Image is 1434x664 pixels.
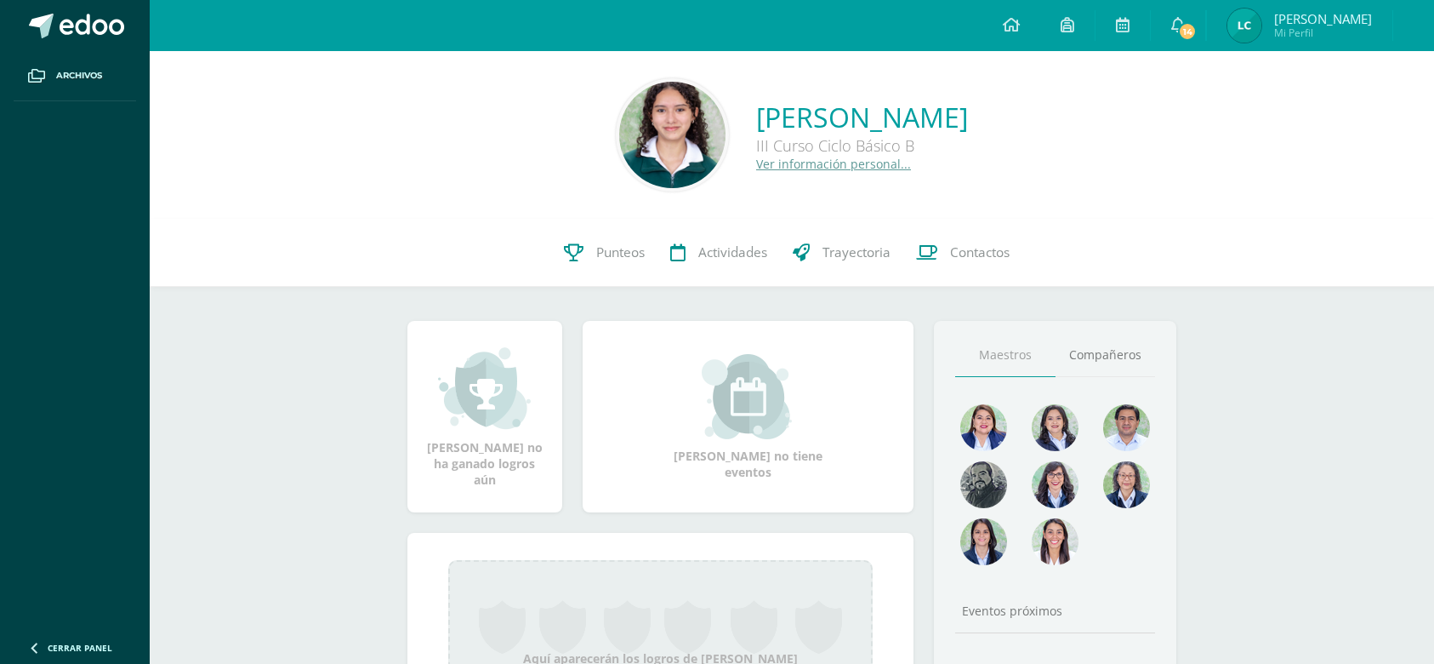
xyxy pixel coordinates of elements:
img: 38d188cc98c34aa903096de2d1c9671e.png [1032,518,1078,565]
a: Actividades [657,219,780,287]
a: Trayectoria [780,219,903,287]
img: 45e5189d4be9c73150df86acb3c68ab9.png [1032,404,1078,451]
span: Actividades [698,243,767,261]
div: [PERSON_NAME] no ha ganado logros aún [424,346,545,488]
span: [PERSON_NAME] [1274,10,1372,27]
a: Punteos [551,219,657,287]
a: [PERSON_NAME] [756,99,968,135]
span: 14 [1178,22,1197,41]
img: b1da893d1b21f2b9f45fcdf5240f8abd.png [1032,461,1078,508]
a: Maestros [955,334,1056,377]
img: 1e7bfa517bf798cc96a9d855bf172288.png [1103,404,1150,451]
span: Cerrar panel [48,642,112,654]
span: Contactos [950,243,1010,261]
a: Archivos [14,51,136,101]
img: 68491b968eaf45af92dd3338bd9092c6.png [1103,461,1150,508]
img: 4179e05c207095638826b52d0d6e7b97.png [960,461,1007,508]
span: Mi Perfil [1274,26,1372,40]
span: Trayectoria [822,243,891,261]
img: d4e0c534ae446c0d00535d3bb96704e9.png [960,518,1007,565]
span: Archivos [56,69,102,83]
img: event_small.png [702,354,794,439]
div: [PERSON_NAME] no tiene eventos [663,354,833,480]
div: Eventos próximos [955,603,1156,619]
div: III Curso Ciclo Básico B [756,135,968,156]
a: Compañeros [1056,334,1156,377]
img: 35e6259006636f4816394793459770a1.png [1227,9,1261,43]
img: 5567a2474669d9ae5c969a2ae0421403.png [619,82,726,188]
img: achievement_small.png [438,346,531,431]
a: Ver información personal... [756,156,911,172]
img: 135afc2e3c36cc19cf7f4a6ffd4441d1.png [960,404,1007,451]
span: Punteos [596,243,645,261]
a: Contactos [903,219,1022,287]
